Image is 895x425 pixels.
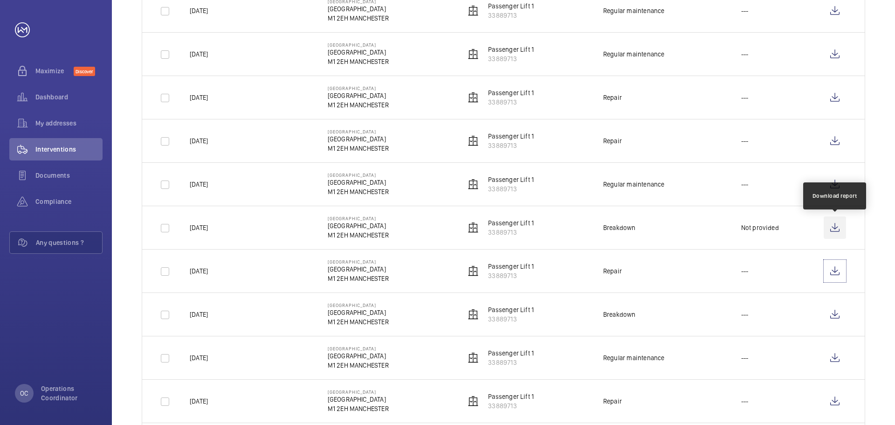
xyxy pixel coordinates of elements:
[328,308,389,317] p: [GEOGRAPHIC_DATA]
[328,178,389,187] p: [GEOGRAPHIC_DATA]
[41,384,97,403] p: Operations Coordinator
[468,352,479,363] img: elevator.svg
[190,310,208,319] p: [DATE]
[328,48,389,57] p: [GEOGRAPHIC_DATA]
[190,49,208,59] p: [DATE]
[328,221,389,230] p: [GEOGRAPHIC_DATA]
[20,389,28,398] p: OC
[741,223,779,232] p: Not provided
[328,129,389,134] p: [GEOGRAPHIC_DATA]
[488,141,534,150] p: 33889713
[488,88,534,98] p: Passenger Lift 1
[328,14,389,23] p: M1 2EH MANCHESTER
[190,180,208,189] p: [DATE]
[488,271,534,280] p: 33889713
[488,305,534,314] p: Passenger Lift 1
[603,180,664,189] div: Regular maintenance
[488,392,534,401] p: Passenger Lift 1
[741,49,749,59] p: ---
[468,179,479,190] img: elevator.svg
[35,66,74,76] span: Maximize
[328,395,389,404] p: [GEOGRAPHIC_DATA]
[328,346,389,351] p: [GEOGRAPHIC_DATA]
[741,353,749,362] p: ---
[35,92,103,102] span: Dashboard
[603,353,664,362] div: Regular maintenance
[488,228,534,237] p: 33889713
[488,348,534,358] p: Passenger Lift 1
[328,404,389,413] p: M1 2EH MANCHESTER
[603,397,622,406] div: Repair
[603,136,622,146] div: Repair
[328,187,389,196] p: M1 2EH MANCHESTER
[328,91,389,100] p: [GEOGRAPHIC_DATA]
[603,93,622,102] div: Repair
[190,353,208,362] p: [DATE]
[488,45,534,54] p: Passenger Lift 1
[488,132,534,141] p: Passenger Lift 1
[36,238,102,247] span: Any questions ?
[468,92,479,103] img: elevator.svg
[328,172,389,178] p: [GEOGRAPHIC_DATA]
[488,98,534,107] p: 33889713
[603,310,636,319] div: Breakdown
[328,230,389,240] p: M1 2EH MANCHESTER
[488,358,534,367] p: 33889713
[328,351,389,361] p: [GEOGRAPHIC_DATA]
[35,145,103,154] span: Interventions
[190,223,208,232] p: [DATE]
[74,67,95,76] span: Discover
[35,171,103,180] span: Documents
[741,397,749,406] p: ---
[328,259,389,265] p: [GEOGRAPHIC_DATA]
[328,389,389,395] p: [GEOGRAPHIC_DATA]
[190,93,208,102] p: [DATE]
[328,361,389,370] p: M1 2EH MANCHESTER
[741,266,749,276] p: ---
[328,42,389,48] p: [GEOGRAPHIC_DATA]
[468,222,479,233] img: elevator.svg
[328,274,389,283] p: M1 2EH MANCHESTER
[328,265,389,274] p: [GEOGRAPHIC_DATA]
[190,397,208,406] p: [DATE]
[328,302,389,308] p: [GEOGRAPHIC_DATA]
[468,265,479,277] img: elevator.svg
[190,136,208,146] p: [DATE]
[488,314,534,324] p: 33889713
[488,175,534,184] p: Passenger Lift 1
[488,218,534,228] p: Passenger Lift 1
[190,6,208,15] p: [DATE]
[328,4,389,14] p: [GEOGRAPHIC_DATA]
[328,134,389,144] p: [GEOGRAPHIC_DATA]
[488,262,534,271] p: Passenger Lift 1
[488,11,534,20] p: 33889713
[488,184,534,194] p: 33889713
[328,144,389,153] p: M1 2EH MANCHESTER
[488,1,534,11] p: Passenger Lift 1
[468,309,479,320] img: elevator.svg
[603,223,636,232] div: Breakdown
[468,135,479,146] img: elevator.svg
[603,6,664,15] div: Regular maintenance
[812,192,857,200] div: Download report
[328,216,389,221] p: [GEOGRAPHIC_DATA]
[488,54,534,63] p: 33889713
[328,57,389,66] p: M1 2EH MANCHESTER
[35,118,103,128] span: My addresses
[468,49,479,60] img: elevator.svg
[741,6,749,15] p: ---
[741,93,749,102] p: ---
[468,5,479,16] img: elevator.svg
[328,317,389,327] p: M1 2EH MANCHESTER
[603,266,622,276] div: Repair
[488,401,534,411] p: 33889713
[35,197,103,206] span: Compliance
[328,85,389,91] p: [GEOGRAPHIC_DATA]
[603,49,664,59] div: Regular maintenance
[741,310,749,319] p: ---
[468,396,479,407] img: elevator.svg
[190,266,208,276] p: [DATE]
[741,136,749,146] p: ---
[328,100,389,110] p: M1 2EH MANCHESTER
[741,180,749,189] p: ---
